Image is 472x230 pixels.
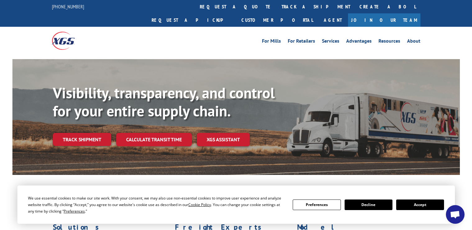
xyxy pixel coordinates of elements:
[407,39,420,45] a: About
[64,209,85,214] span: Preferences
[53,83,275,120] b: Visibility, transparency, and control for your entire supply chain.
[446,205,465,224] a: Open chat
[237,13,318,27] a: Customer Portal
[378,39,400,45] a: Resources
[28,195,285,214] div: We use essential cookies to make our site work. With your consent, we may also use non-essential ...
[288,39,315,45] a: For Retailers
[52,3,84,10] a: [PHONE_NUMBER]
[293,199,341,210] button: Preferences
[345,199,392,210] button: Decline
[116,133,192,146] a: Calculate transit time
[262,39,281,45] a: For Mills
[348,13,420,27] a: Join Our Team
[318,13,348,27] a: Agent
[188,202,211,207] span: Cookie Policy
[53,133,111,146] a: Track shipment
[197,133,250,146] a: XGS ASSISTANT
[346,39,372,45] a: Advantages
[396,199,444,210] button: Accept
[147,13,237,27] a: Request a pickup
[17,185,455,224] div: Cookie Consent Prompt
[322,39,339,45] a: Services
